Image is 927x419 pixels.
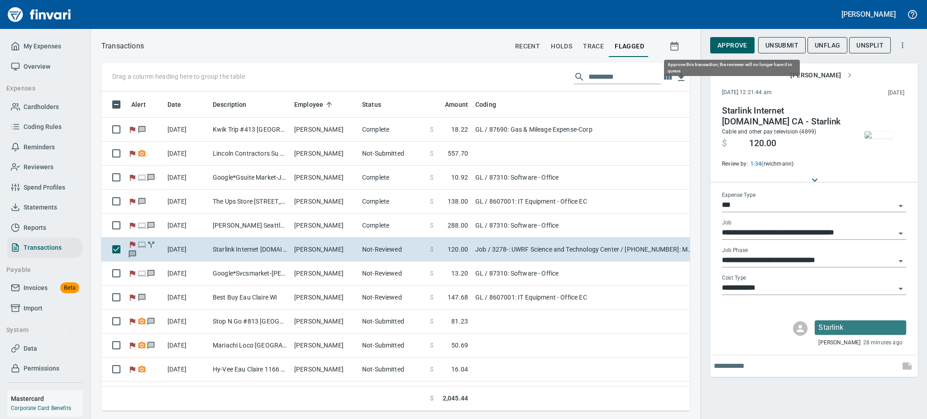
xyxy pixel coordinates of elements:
[722,220,731,226] label: Job
[209,166,291,190] td: Google*Gsuite Market-J Cc [DOMAIN_NAME] CA
[7,157,83,177] a: Reviewers
[11,405,71,411] a: Corporate Card Benefits
[24,303,43,314] span: Import
[128,174,137,180] span: Flagged
[749,138,776,149] span: 120.00
[362,99,393,110] span: Status
[24,61,50,72] span: Overview
[839,7,898,21] button: [PERSON_NAME]
[128,342,137,348] span: Flagged
[164,262,209,286] td: [DATE]
[209,333,291,357] td: Mariachi Loco [GEOGRAPHIC_DATA] [GEOGRAPHIC_DATA]
[430,293,434,302] span: $
[758,37,806,54] button: Unsubmit
[128,366,137,372] span: Flagged
[147,174,156,180] span: Has messages
[164,381,209,405] td: [DATE]
[472,166,698,190] td: GL / 87310: Software - Office
[830,89,904,98] span: This charge was settled by the merchant and appears on the 2025/09/06 statement.
[137,222,147,228] span: Online transaction
[209,357,291,381] td: Hy-Vee Eau Claire 1166 Eau [PERSON_NAME]
[358,166,426,190] td: Complete
[451,125,468,134] span: 18.22
[661,70,674,84] button: Choose columns to display
[448,293,468,302] span: 147.68
[358,238,426,262] td: Not-Reviewed
[472,262,698,286] td: GL / 87310: Software - Office
[137,294,147,300] span: Has messages
[24,121,62,133] span: Coding Rules
[475,99,508,110] span: Coding
[137,366,147,372] span: Receipt Required
[164,142,209,166] td: [DATE]
[209,118,291,142] td: Kwik Trip #413 [GEOGRAPHIC_DATA] [GEOGRAPHIC_DATA]
[896,355,918,377] span: This records your note into the expense. If you would like to send a message to an employee inste...
[722,88,830,97] span: [DATE] 12:21:44 am
[722,105,845,127] h4: Starlink Internet [DOMAIN_NAME] CA - Starlink
[291,262,358,286] td: [PERSON_NAME]
[7,177,83,198] a: Spend Profiles
[291,286,358,309] td: [PERSON_NAME]
[209,190,291,214] td: The Ups Store [STREET_ADDRESS]
[137,318,147,324] span: Receipt Required
[3,262,78,278] button: Payable
[291,118,358,142] td: [PERSON_NAME]
[894,200,907,212] button: Open
[164,118,209,142] td: [DATE]
[7,238,83,258] a: Transactions
[209,214,291,238] td: [PERSON_NAME] Seattle [GEOGRAPHIC_DATA]
[472,214,698,238] td: GL / 87310: Software - Office
[5,4,73,25] img: Finvari
[472,118,698,142] td: GL / 87690: Gas & Mileage Expense-Corp
[291,190,358,214] td: [PERSON_NAME]
[6,324,75,336] span: System
[7,278,83,298] a: InvoicesBeta
[213,99,247,110] span: Description
[209,381,291,405] td: Country Inn Plattevill [GEOGRAPHIC_DATA] [GEOGRAPHIC_DATA]
[787,67,855,84] button: [PERSON_NAME]
[583,41,604,52] span: trace
[6,83,75,94] span: Expenses
[515,41,540,52] span: recent
[430,125,434,134] span: $
[448,245,468,254] span: 120.00
[451,269,468,278] span: 13.20
[430,317,434,326] span: $
[24,242,62,253] span: Transactions
[894,227,907,240] button: Open
[472,190,698,214] td: GL / 8607001: IT Equipment - Office EC
[131,99,146,110] span: Alert
[147,318,156,324] span: Has messages
[430,173,434,182] span: $
[430,341,434,350] span: $
[7,338,83,359] a: Data
[7,137,83,157] a: Reminders
[24,222,46,233] span: Reports
[451,317,468,326] span: 81.23
[451,173,468,182] span: 10.92
[128,251,137,257] span: Has messages
[209,238,291,262] td: Starlink Internet [DOMAIN_NAME] CA - Starlink
[863,338,903,348] span: 28 minutes ago
[7,57,83,77] a: Overview
[430,269,434,278] span: $
[164,333,209,357] td: [DATE]
[448,149,468,158] span: 557.70
[445,99,468,110] span: Amount
[358,286,426,309] td: Not-Reviewed
[291,309,358,333] td: [PERSON_NAME]
[101,41,144,52] p: Transactions
[7,36,83,57] a: My Expenses
[137,198,147,204] span: Has messages
[209,262,291,286] td: Google*Svcsmarket-[PERSON_NAME] [DOMAIN_NAME] DE
[128,198,137,204] span: Flagged
[674,71,688,84] button: Download Table
[551,41,572,52] span: holds
[164,357,209,381] td: [DATE]
[147,342,156,348] span: Has messages
[448,197,468,206] span: 138.00
[291,357,358,381] td: [PERSON_NAME]
[209,142,291,166] td: Lincoln Contractors Su Eau [PERSON_NAME][GEOGRAPHIC_DATA]
[358,214,426,238] td: Complete
[358,262,426,286] td: Not-Reviewed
